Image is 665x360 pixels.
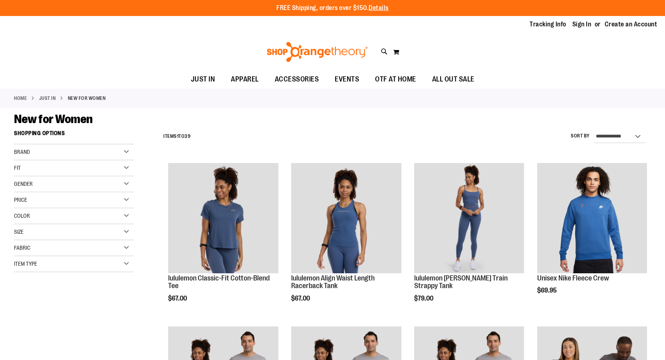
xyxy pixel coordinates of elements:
[375,70,416,88] span: OTF AT HOME
[168,163,278,274] a: lululemon Classic-Fit Cotton-Blend Tee
[14,112,93,126] span: New for Women
[191,70,215,88] span: JUST IN
[414,163,524,273] img: lululemon Wunder Train Strappy Tank
[335,70,359,88] span: EVENTS
[164,159,282,322] div: product
[163,130,191,143] h2: Items to
[291,163,401,274] a: lululemon Align Waist Length Racerback Tank
[231,70,259,88] span: APPAREL
[291,274,375,290] a: lululemon Align Waist Length Racerback Tank
[168,163,278,273] img: lululemon Classic-Fit Cotton-Blend Tee
[533,159,651,314] div: product
[14,181,33,187] span: Gender
[537,274,609,282] a: Unisex Nike Fleece Crew
[414,163,524,274] a: lululemon Wunder Train Strappy Tank
[14,213,30,219] span: Color
[287,159,405,322] div: product
[177,133,179,139] span: 1
[369,4,389,12] a: Details
[275,70,319,88] span: ACCESSORIES
[605,20,657,29] a: Create an Account
[414,274,508,290] a: lululemon [PERSON_NAME] Train Strappy Tank
[537,163,647,273] img: Unisex Nike Fleece Crew
[414,295,435,302] span: $79.00
[168,295,188,302] span: $67.00
[410,159,528,322] div: product
[276,4,389,13] p: FREE Shipping, orders over $150.
[537,163,647,274] a: Unisex Nike Fleece Crew
[14,149,30,155] span: Brand
[537,287,558,294] span: $69.95
[14,261,37,267] span: Item Type
[571,133,590,139] label: Sort By
[168,274,270,290] a: lululemon Classic-Fit Cotton-Blend Tee
[291,295,311,302] span: $67.00
[14,229,24,235] span: Size
[266,42,369,62] img: Shop Orangetheory
[572,20,592,29] a: Sign In
[291,163,401,273] img: lululemon Align Waist Length Racerback Tank
[14,197,27,203] span: Price
[14,95,27,102] a: Home
[14,245,30,251] span: Fabric
[530,20,566,29] a: Tracking Info
[185,133,191,139] span: 39
[14,126,134,144] strong: Shopping Options
[14,165,21,171] span: Fit
[432,70,474,88] span: ALL OUT SALE
[68,95,106,102] strong: New for Women
[39,95,56,102] a: JUST IN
